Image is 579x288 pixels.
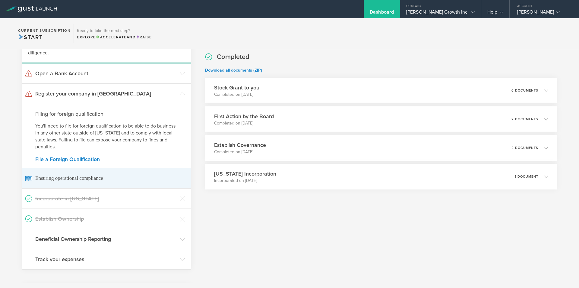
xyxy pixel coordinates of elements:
h3: Establish Governance [214,141,266,149]
h3: Establish Ownership [35,215,177,223]
h3: Track your expenses [35,255,177,263]
h3: Ready to take the next step? [77,29,152,33]
p: Completed on [DATE] [214,120,274,126]
p: Completed on [DATE] [214,92,259,98]
p: 6 documents [511,89,538,92]
div: [PERSON_NAME] [517,9,568,18]
span: Accelerate [96,35,127,39]
a: File a Foreign Qualification [35,157,178,162]
p: Incorporated on [DATE] [214,178,276,184]
span: and [96,35,136,39]
h3: [US_STATE] Incorporation [214,170,276,178]
a: Download all documents (ZIP) [205,68,262,73]
h3: Beneficial Ownership Reporting [35,235,177,243]
span: Ensuring operational compliance [25,168,188,188]
a: Ensuring operational compliance [22,168,191,188]
h2: Current Subscription [18,29,71,32]
h3: First Action by the Board [214,112,274,120]
h2: Completed [217,53,249,61]
span: Raise [136,35,152,39]
p: 2 documents [511,146,538,150]
div: Explore [77,34,152,40]
p: You'll need to file for foreign qualification to be able to do business in any other state outsid... [35,123,178,150]
h3: Stock Grant to you [214,84,259,92]
span: Start [18,34,43,40]
div: Help [487,9,503,18]
p: 1 document [515,175,538,178]
div: Dashboard [370,9,394,18]
h3: Open a Bank Account [35,70,177,77]
p: 2 documents [511,118,538,121]
h4: Filing for foreign qualification [35,110,178,118]
div: [PERSON_NAME] Growth Inc. [406,9,475,18]
h3: Register your company in [GEOGRAPHIC_DATA] [35,90,177,98]
p: Completed on [DATE] [214,149,266,155]
div: Ready to take the next step?ExploreAccelerateandRaise [74,24,155,43]
h3: Incorporate in [US_STATE] [35,195,177,202]
iframe: Chat Widget [549,259,579,288]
